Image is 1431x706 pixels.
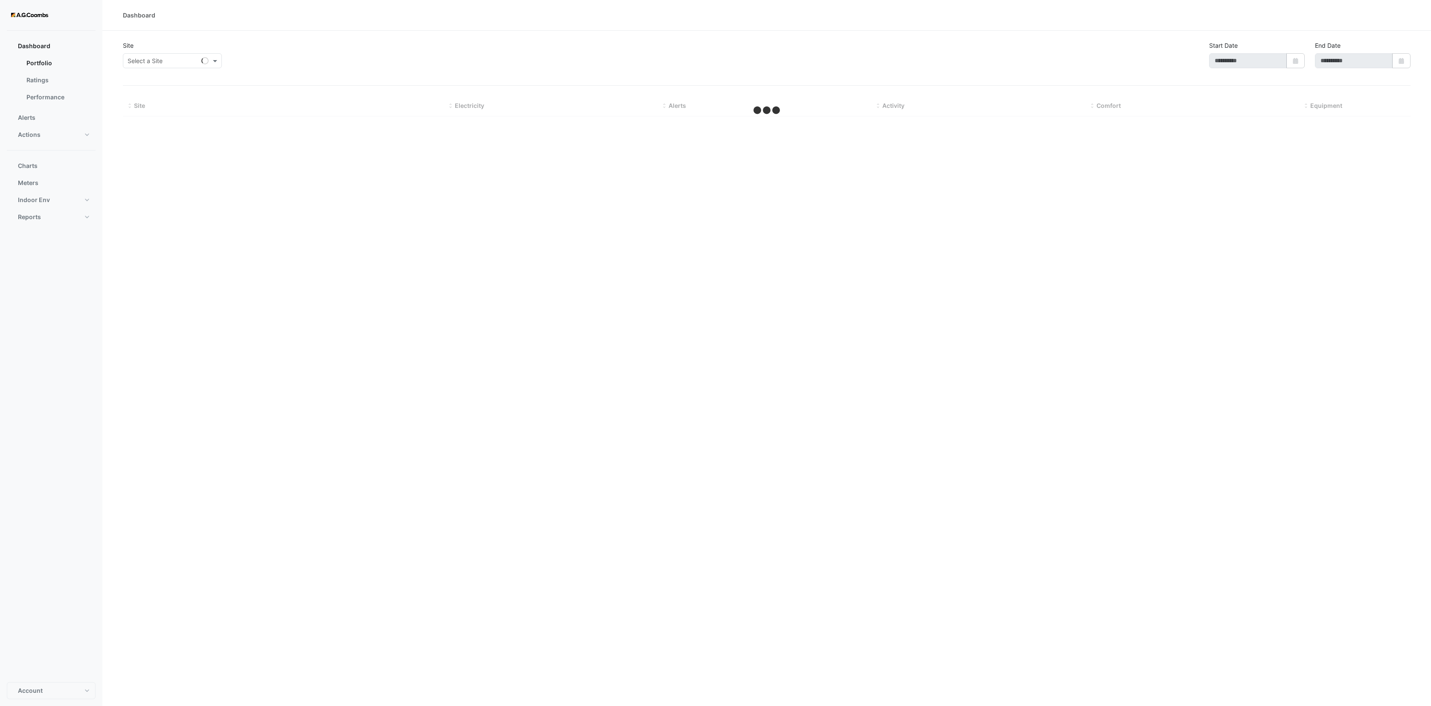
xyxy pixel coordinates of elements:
[1315,41,1341,50] label: End Date
[7,174,96,191] button: Meters
[123,41,134,50] label: Site
[134,102,145,109] span: Site
[18,162,38,170] span: Charts
[18,113,35,122] span: Alerts
[10,7,49,24] img: Company Logo
[7,55,96,109] div: Dashboard
[7,208,96,226] button: Reports
[123,11,155,20] div: Dashboard
[20,72,96,89] a: Ratings
[7,126,96,143] button: Actions
[7,682,96,699] button: Account
[18,196,50,204] span: Indoor Env
[455,102,484,109] span: Electricity
[7,38,96,55] button: Dashboard
[882,102,905,109] span: Activity
[1097,102,1121,109] span: Comfort
[669,102,686,109] span: Alerts
[18,686,43,695] span: Account
[18,213,41,221] span: Reports
[20,55,96,72] a: Portfolio
[7,109,96,126] button: Alerts
[18,130,41,139] span: Actions
[1310,102,1342,109] span: Equipment
[7,157,96,174] button: Charts
[18,42,50,50] span: Dashboard
[18,179,38,187] span: Meters
[20,89,96,106] a: Performance
[7,191,96,208] button: Indoor Env
[1209,41,1238,50] label: Start Date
